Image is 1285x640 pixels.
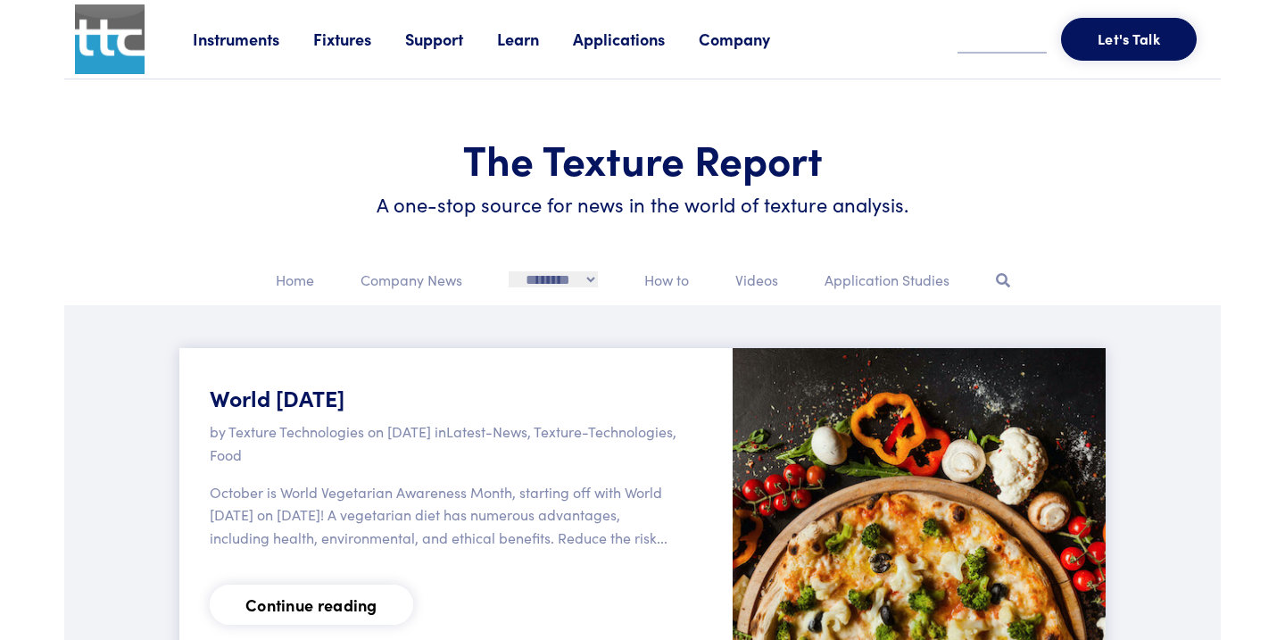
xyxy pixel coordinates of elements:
a: Learn [497,28,573,50]
button: Let's Talk [1061,18,1197,61]
p: Application Studies [825,269,949,292]
a: Fixtures [313,28,405,50]
a: Support [405,28,497,50]
h5: World [DATE] [210,382,681,413]
p: How to [644,269,689,292]
p: October is World Vegetarian Awareness Month, starting off with World [DATE] on [DATE]! A vegetari... [210,481,681,550]
p: Videos [735,269,778,292]
h6: A one-stop source for news in the world of texture analysis. [107,191,1178,219]
p: Company News [361,269,462,292]
a: Continue reading [210,585,413,625]
h1: The Texture Report [107,133,1178,185]
p: Home [276,269,314,292]
img: ttc_logo_1x1_v1.0.png [75,4,145,74]
p: by Texture Technologies on [DATE] in [210,420,681,466]
a: Instruments [193,28,313,50]
a: Applications [573,28,699,50]
a: Company [699,28,804,50]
